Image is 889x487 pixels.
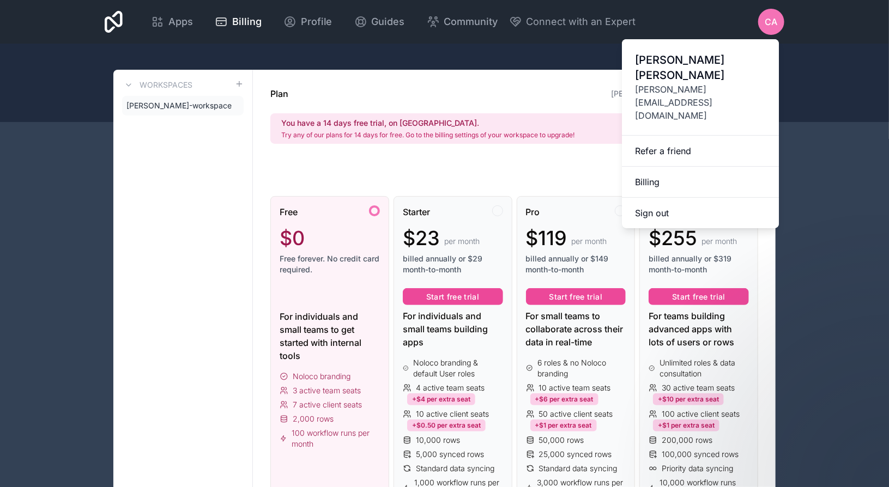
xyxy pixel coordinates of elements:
span: Unlimited roles & data consultation [660,357,749,379]
span: per month [701,236,737,247]
span: Profile [301,14,332,29]
span: Free forever. No credit card required. [280,253,380,275]
span: Starter [403,205,430,218]
span: Free [280,205,298,218]
span: 4 active team seats [416,382,485,393]
a: Guides [346,10,414,34]
div: +$1 per extra seat [653,419,719,431]
div: +$1 per extra seat [530,419,597,431]
a: Apps [142,10,202,34]
span: Priority data syncing [662,463,733,474]
span: 200,000 rows [662,435,712,446]
span: 10 active client seats [416,409,489,419]
span: 7 active client seats [293,399,362,410]
span: Community [444,14,498,29]
h2: You have a 14 days free trial, on [GEOGRAPHIC_DATA]. [281,118,574,129]
span: [PERSON_NAME][EMAIL_ADDRESS][DOMAIN_NAME] [635,83,766,122]
span: per month [572,236,607,247]
button: Start free trial [526,288,626,306]
span: 2,000 rows [293,413,334,424]
a: Community [418,10,507,34]
span: 100 active client seats [662,409,740,419]
div: +$0.50 per extra seat [407,419,486,431]
span: billed annually or $29 month-to-month [403,253,503,275]
span: billed annually or $149 month-to-month [526,253,626,275]
span: 10 active team seats [539,382,611,393]
span: $255 [649,227,697,249]
div: For individuals and small teams building apps [403,309,503,349]
a: Billing [622,167,779,198]
a: Billing [206,10,270,34]
span: 30 active team seats [662,382,735,393]
div: +$10 per extra seat [653,393,724,405]
button: Start free trial [403,288,503,306]
a: Refer a friend [622,136,779,167]
p: Try any of our plans for 14 days for free. Go to the billing settings of your workspace to upgrade! [281,131,574,139]
h1: Plan [270,87,288,100]
iframe: Intercom notifications message [671,405,889,482]
span: per month [444,236,480,247]
span: Guides [372,14,405,29]
span: 25,000 synced rows [539,449,612,460]
span: Pro [526,205,540,218]
span: Noloco branding [293,371,350,382]
a: [PERSON_NAME]-workspace [611,89,721,98]
button: Start free trial [649,288,749,306]
div: For small teams to collaborate across their data in real-time [526,309,626,349]
span: $119 [526,227,567,249]
span: $0 [280,227,305,249]
span: 100,000 synced rows [662,449,739,460]
span: 10,000 rows [416,435,460,446]
div: +$4 per extra seat [407,393,475,405]
a: [PERSON_NAME]-workspace [122,96,244,115]
span: Standard data syncing [416,463,494,474]
a: Workspaces [122,78,192,92]
span: [PERSON_NAME]-workspace [126,100,232,111]
span: 5,000 synced rows [416,449,484,460]
span: [PERSON_NAME] [PERSON_NAME] [635,52,766,83]
a: Profile [275,10,341,34]
span: Standard data syncing [539,463,618,474]
span: 3 active team seats [293,385,361,396]
button: Sign out [622,198,779,228]
span: Billing [232,14,262,29]
div: For individuals and small teams to get started with internal tools [280,310,380,362]
button: Connect with an Expert [509,14,636,29]
div: +$6 per extra seat [530,393,598,405]
span: 50,000 rows [539,435,584,446]
span: Apps [168,14,193,29]
span: Noloco branding & default User roles [413,357,503,379]
span: 100 workflow runs per month [292,428,380,449]
h3: Workspaces [140,80,192,90]
span: 6 roles & no Noloco branding [537,357,626,379]
span: billed annually or $319 month-to-month [649,253,749,275]
div: For teams building advanced apps with lots of users or rows [649,309,749,349]
span: CA [765,15,778,28]
span: $23 [403,227,440,249]
span: Connect with an Expert [527,14,636,29]
span: 50 active client seats [539,409,613,419]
